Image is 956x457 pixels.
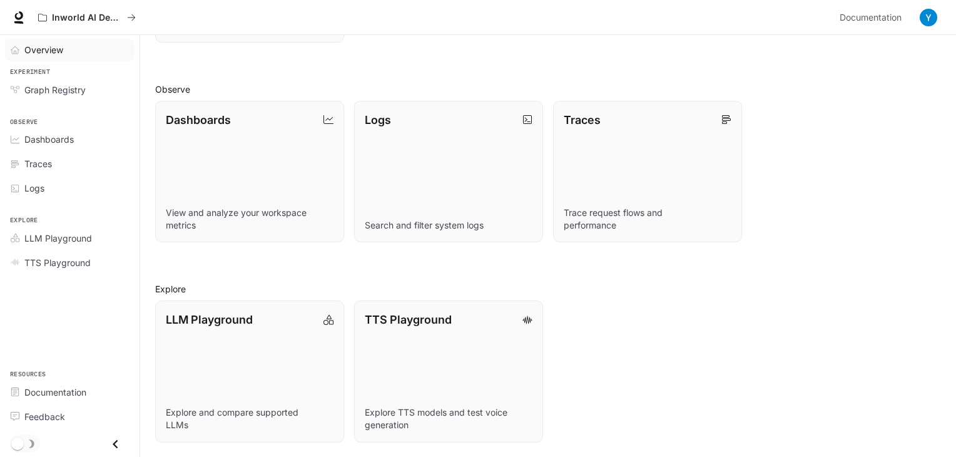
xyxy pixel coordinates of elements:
p: Search and filter system logs [365,219,532,232]
a: LLM Playground [5,227,135,249]
a: Graph Registry [5,79,135,101]
p: View and analyze your workspace metrics [166,207,333,232]
span: Documentation [840,10,902,26]
p: Inworld AI Demos [52,13,122,23]
p: TTS Playground [365,311,452,328]
button: User avatar [916,5,941,30]
p: LLM Playground [166,311,253,328]
a: DashboardsView and analyze your workspace metrics [155,101,344,243]
p: Logs [365,111,391,128]
p: Explore TTS models and test voice generation [365,406,532,431]
span: Overview [24,43,63,56]
img: User avatar [920,9,937,26]
span: Dashboards [24,133,74,146]
a: Dashboards [5,128,135,150]
p: Traces [564,111,601,128]
p: Trace request flows and performance [564,207,731,232]
a: Documentation [5,381,135,403]
span: Traces [24,157,52,170]
a: TTS PlaygroundExplore TTS models and test voice generation [354,300,543,443]
p: Dashboards [166,111,231,128]
a: LLM PlaygroundExplore and compare supported LLMs [155,300,344,443]
a: TTS Playground [5,252,135,274]
a: Overview [5,39,135,61]
span: Dark mode toggle [11,436,24,450]
span: Graph Registry [24,83,86,96]
a: Traces [5,153,135,175]
button: All workspaces [33,5,141,30]
span: Logs [24,182,44,195]
button: Close drawer [101,431,130,457]
span: TTS Playground [24,256,91,269]
a: Feedback [5,406,135,428]
h2: Explore [155,282,941,295]
a: Documentation [835,5,911,30]
a: LogsSearch and filter system logs [354,101,543,243]
span: Documentation [24,386,86,399]
span: LLM Playground [24,232,92,245]
a: Logs [5,177,135,199]
p: Explore and compare supported LLMs [166,406,333,431]
a: TracesTrace request flows and performance [553,101,742,243]
h2: Observe [155,83,941,96]
span: Feedback [24,410,65,423]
